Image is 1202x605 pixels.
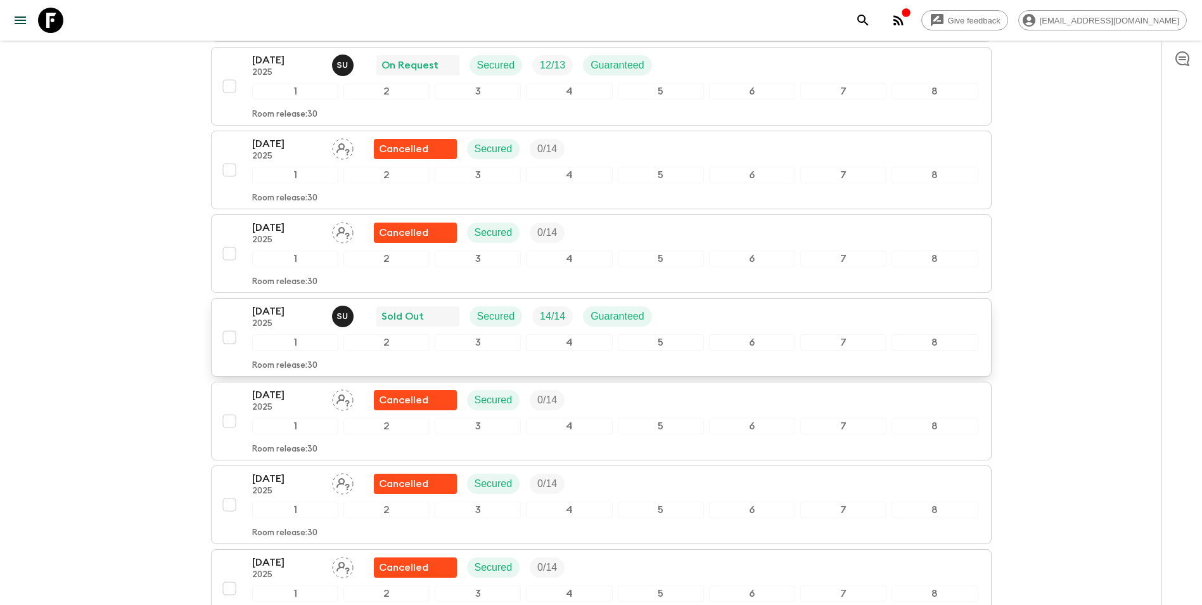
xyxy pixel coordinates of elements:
div: 7 [800,167,886,183]
p: Secured [475,560,513,575]
div: Secured [470,55,523,75]
div: Trip Fill [530,474,565,494]
div: 2 [343,502,430,518]
div: 2 [343,418,430,434]
p: [DATE] [252,304,322,319]
div: 5 [618,502,704,518]
p: S U [337,60,348,70]
div: 6 [709,502,795,518]
p: Secured [477,309,515,324]
p: Room release: 30 [252,528,317,538]
div: Trip Fill [530,139,565,159]
p: Cancelled [379,225,428,240]
p: 2025 [252,403,322,413]
p: Secured [475,476,513,491]
p: Room release: 30 [252,445,317,455]
div: 2 [343,585,430,602]
span: Give feedback [941,16,1007,25]
p: Secured [477,58,515,73]
div: 7 [800,83,886,100]
div: 6 [709,83,795,100]
button: [DATE]2025Assign pack leaderFlash Pack cancellationSecuredTrip Fill12345678Room release:30 [211,465,992,544]
div: 5 [618,250,704,267]
div: Trip Fill [532,306,573,327]
div: 8 [892,418,978,434]
div: Secured [467,390,520,410]
div: 3 [435,502,521,518]
button: SU [332,55,356,76]
div: 5 [618,334,704,351]
button: [DATE]2025Assign pack leaderFlash Pack cancellationSecuredTrip Fill12345678Room release:30 [211,214,992,293]
span: Assign pack leader [332,142,354,152]
div: 3 [435,167,521,183]
div: 8 [892,502,978,518]
p: Cancelled [379,560,428,575]
div: 5 [618,83,704,100]
p: 0 / 14 [537,560,557,575]
p: [DATE] [252,471,322,486]
div: Secured [467,223,520,243]
div: 5 [618,585,704,602]
button: [DATE]2025Assign pack leaderFlash Pack cancellationSecuredTrip Fill12345678Room release:30 [211,382,992,460]
a: Give feedback [921,10,1008,30]
span: Assign pack leader [332,393,354,403]
div: 2 [343,83,430,100]
p: 12 / 13 [540,58,565,73]
div: 6 [709,250,795,267]
div: 6 [709,167,795,183]
button: [DATE]2025Sefa UzSold OutSecuredTrip FillGuaranteed12345678Room release:30 [211,298,992,377]
div: Secured [467,139,520,159]
p: [DATE] [252,136,322,152]
div: 1 [252,585,338,602]
div: 8 [892,250,978,267]
div: Flash Pack cancellation [374,557,457,578]
div: Trip Fill [530,223,565,243]
span: Assign pack leader [332,561,354,571]
p: 2025 [252,235,322,245]
span: Sefa Uz [332,58,356,68]
div: 4 [526,502,612,518]
div: 8 [892,334,978,351]
div: Secured [467,557,520,578]
div: 6 [709,418,795,434]
p: Cancelled [379,141,428,157]
button: search adventures [850,8,876,33]
p: 2025 [252,152,322,162]
div: Trip Fill [530,557,565,578]
p: Secured [475,141,513,157]
span: Assign pack leader [332,477,354,487]
div: 5 [618,167,704,183]
div: 4 [526,250,612,267]
div: 3 [435,585,521,602]
span: [EMAIL_ADDRESS][DOMAIN_NAME] [1033,16,1186,25]
p: 0 / 14 [537,476,557,491]
p: Secured [475,225,513,240]
p: Secured [475,393,513,408]
div: 4 [526,334,612,351]
div: [EMAIL_ADDRESS][DOMAIN_NAME] [1018,10,1187,30]
div: 2 [343,167,430,183]
div: Trip Fill [530,390,565,410]
div: 7 [800,250,886,267]
div: 3 [435,250,521,267]
p: Sold Out [381,309,424,324]
div: 7 [800,418,886,434]
p: Room release: 30 [252,361,317,371]
div: 8 [892,585,978,602]
p: 2025 [252,68,322,78]
p: 0 / 14 [537,141,557,157]
p: Room release: 30 [252,110,317,120]
p: [DATE] [252,387,322,403]
div: Flash Pack cancellation [374,223,457,243]
div: 7 [800,585,886,602]
div: 1 [252,167,338,183]
div: 3 [435,418,521,434]
p: Guaranteed [591,58,644,73]
p: 14 / 14 [540,309,565,324]
p: 2025 [252,570,322,580]
div: 5 [618,418,704,434]
div: Flash Pack cancellation [374,390,457,410]
p: S U [337,311,348,322]
div: 3 [435,83,521,100]
div: 7 [800,334,886,351]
